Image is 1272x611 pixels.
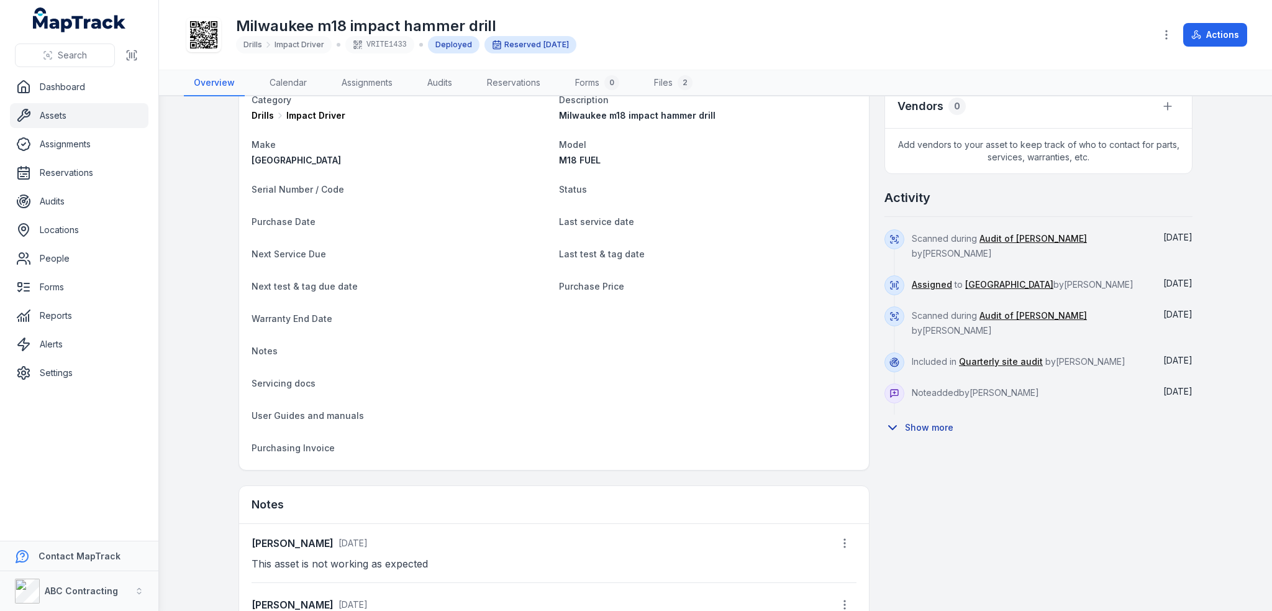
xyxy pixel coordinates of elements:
[1163,386,1192,397] time: 18/06/2025, 1:45:05 pm
[345,36,414,53] div: VRITE1433
[959,356,1043,368] a: Quarterly site audit
[252,184,344,195] span: Serial Number / Code
[912,356,1125,367] span: Included in by [PERSON_NAME]
[884,189,930,206] h2: Activity
[897,98,943,115] h3: Vendors
[39,551,120,561] strong: Contact MapTrack
[543,40,569,49] span: [DATE]
[1163,232,1192,242] time: 19/08/2025, 10:06:59 am
[338,538,368,548] time: 14/05/2025, 8:49:40 am
[275,40,324,50] span: Impact Driver
[252,94,291,105] span: Category
[565,70,629,96] a: Forms0
[912,278,952,291] a: Assigned
[543,40,569,50] time: 05/05/2025, 9:00:00 am
[559,249,645,259] span: Last test & tag date
[252,555,856,572] p: This asset is not working as expected
[417,70,462,96] a: Audits
[15,44,115,67] button: Search
[884,415,961,441] button: Show more
[10,332,148,357] a: Alerts
[1163,355,1192,365] span: [DATE]
[10,160,148,185] a: Reservations
[1163,232,1192,242] span: [DATE]
[10,218,148,242] a: Locations
[252,313,332,324] span: Warranty End Date
[885,129,1192,173] span: Add vendors to your asset to keep track of who to contact for parts, services, warranties, etc.
[912,387,1039,398] span: Note added by [PERSON_NAME]
[678,75,693,90] div: 2
[912,310,1087,336] span: Scanned during by [PERSON_NAME]
[644,70,702,96] a: Files2
[338,599,368,610] span: [DATE]
[559,110,715,121] span: Milwaukee m18 impact hammer drill
[252,536,334,551] strong: [PERSON_NAME]
[45,586,118,596] strong: ABC Contracting
[1183,23,1247,47] button: Actions
[1163,278,1192,288] time: 19/08/2025, 10:06:59 am
[559,184,587,195] span: Status
[1163,309,1192,319] span: [DATE]
[184,70,245,96] a: Overview
[948,98,966,115] div: 0
[252,281,358,292] span: Next test & tag due date
[252,410,364,421] span: User Guides and manuals
[10,303,148,328] a: Reports
[559,139,586,150] span: Model
[33,7,126,32] a: MapTrack
[58,49,87,62] span: Search
[559,94,609,105] span: Description
[428,36,479,53] div: Deployed
[252,496,284,513] h3: Notes
[1163,309,1192,319] time: 19/08/2025, 10:06:59 am
[10,132,148,157] a: Assignments
[10,103,148,128] a: Assets
[252,155,341,165] span: [GEOGRAPHIC_DATA]
[604,75,619,90] div: 0
[559,216,634,227] span: Last service date
[979,310,1087,322] a: Audit of [PERSON_NAME]
[1163,386,1192,397] span: [DATE]
[484,36,576,53] div: Reserved
[332,70,402,96] a: Assignments
[243,40,262,50] span: Drills
[10,189,148,214] a: Audits
[477,70,550,96] a: Reservations
[979,232,1087,245] a: Audit of [PERSON_NAME]
[559,281,624,292] span: Purchase Price
[559,155,601,165] span: M18 FUEL
[1163,278,1192,288] span: [DATE]
[10,75,148,99] a: Dashboard
[252,443,335,453] span: Purchasing Invoice
[1163,355,1192,365] time: 16/07/2025, 7:33:54 am
[10,246,148,271] a: People
[912,233,1087,259] span: Scanned during by [PERSON_NAME]
[286,109,345,122] span: Impact Driver
[10,275,148,300] a: Forms
[10,361,148,385] a: Settings
[912,279,1133,290] span: to by [PERSON_NAME]
[252,109,274,122] span: Drills
[260,70,317,96] a: Calendar
[252,346,278,356] span: Notes
[252,139,276,150] span: Make
[252,249,326,259] span: Next Service Due
[236,16,576,36] h1: Milwaukee m18 impact hammer drill
[338,538,368,548] span: [DATE]
[965,278,1053,291] a: [GEOGRAPHIC_DATA]
[252,216,316,227] span: Purchase Date
[252,378,316,388] span: Servicing docs
[338,599,368,610] time: 22/05/2025, 10:01:52 am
